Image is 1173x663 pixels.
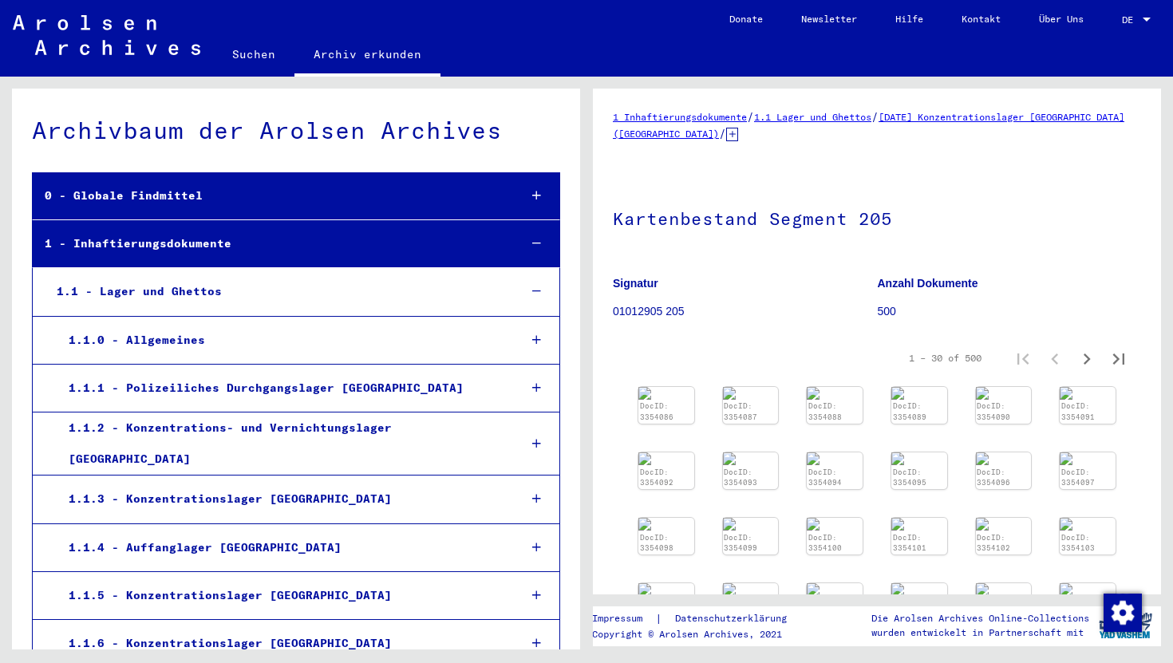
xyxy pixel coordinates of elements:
a: DocID: 3354087 [724,401,757,421]
div: 1.1.1 - Polizeiliches Durchgangslager [GEOGRAPHIC_DATA] [57,373,505,404]
img: 001.tif [976,452,1032,465]
img: 001.tif [638,452,694,465]
img: 001.tif [807,583,863,596]
div: 0 - Globale Findmittel [33,180,505,211]
b: Signatur [613,277,658,290]
button: Next page [1071,342,1103,374]
button: First page [1007,342,1039,374]
img: Zustimmung ändern [1104,594,1142,632]
div: 1.1.0 - Allgemeines [57,325,505,356]
a: Datenschutzerklärung [662,610,806,627]
a: DocID: 3354102 [977,533,1010,553]
img: 001.tif [723,387,779,400]
a: Suchen [213,35,294,73]
div: | [592,610,806,627]
a: DocID: 3354100 [808,533,842,553]
img: 001.tif [891,452,947,465]
a: DocID: 3354097 [1061,468,1095,487]
p: 01012905 205 [613,303,877,320]
a: 1 Inhaftierungsdokumente [613,111,747,123]
h1: Kartenbestand Segment 205 [613,182,1141,252]
a: DocID: 3354095 [893,468,926,487]
img: 001.tif [723,452,779,465]
img: 001.tif [1060,518,1116,531]
button: Previous page [1039,342,1071,374]
img: 001.tif [891,518,947,531]
a: DocID: 3354086 [640,401,673,421]
img: 001.tif [976,583,1032,596]
img: 001.tif [891,387,947,400]
span: DE [1122,14,1139,26]
a: DocID: 3354092 [640,468,673,487]
img: Arolsen_neg.svg [13,15,200,55]
a: Archiv erkunden [294,35,440,77]
div: 1 - Inhaftierungsdokumente [33,228,505,259]
img: 001.tif [976,518,1032,531]
a: DocID: 3354103 [1061,533,1095,553]
span: / [871,109,879,124]
a: 1.1 Lager und Ghettos [754,111,871,123]
img: 001.tif [1060,583,1116,596]
div: 1.1.5 - Konzentrationslager [GEOGRAPHIC_DATA] [57,580,505,611]
img: yv_logo.png [1096,606,1155,645]
a: DocID: 3354098 [640,533,673,553]
img: 001.tif [807,387,863,400]
a: DocID: 3354099 [724,533,757,553]
p: wurden entwickelt in Partnerschaft mit [871,626,1089,640]
div: 1.1 - Lager und Ghettos [45,276,505,307]
img: 001.tif [807,518,863,531]
img: 001.tif [723,518,779,531]
a: DocID: 3354094 [808,468,842,487]
img: 001.tif [1060,452,1116,465]
div: 1.1.4 - Auffanglager [GEOGRAPHIC_DATA] [57,532,505,563]
img: 001.tif [891,583,947,596]
div: 1 – 30 of 500 [909,351,981,365]
a: DocID: 3354088 [808,401,842,421]
a: DocID: 3354091 [1061,401,1095,421]
img: 001.tif [1060,387,1116,400]
p: 500 [878,303,1142,320]
a: DocID: 3354093 [724,468,757,487]
div: 1.1.6 - Konzentrationslager [GEOGRAPHIC_DATA] [57,628,505,659]
img: 001.tif [976,387,1032,400]
img: 001.tif [638,583,694,596]
img: 001.tif [807,452,863,465]
img: 001.tif [638,518,694,531]
p: Copyright © Arolsen Archives, 2021 [592,627,806,641]
b: Anzahl Dokumente [878,277,978,290]
div: Archivbaum der Arolsen Archives [32,112,560,148]
p: Die Arolsen Archives Online-Collections [871,611,1089,626]
img: 001.tif [723,583,779,596]
img: 001.tif [638,387,694,400]
span: / [747,109,754,124]
span: / [719,126,726,140]
a: DocID: 3354096 [977,468,1010,487]
a: DocID: 3354089 [893,401,926,421]
a: DocID: 3354090 [977,401,1010,421]
div: 1.1.3 - Konzentrationslager [GEOGRAPHIC_DATA] [57,483,505,515]
a: DocID: 3354101 [893,533,926,553]
a: Impressum [592,610,655,627]
div: 1.1.2 - Konzentrations- und Vernichtungslager [GEOGRAPHIC_DATA] [57,412,505,475]
button: Last page [1103,342,1135,374]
